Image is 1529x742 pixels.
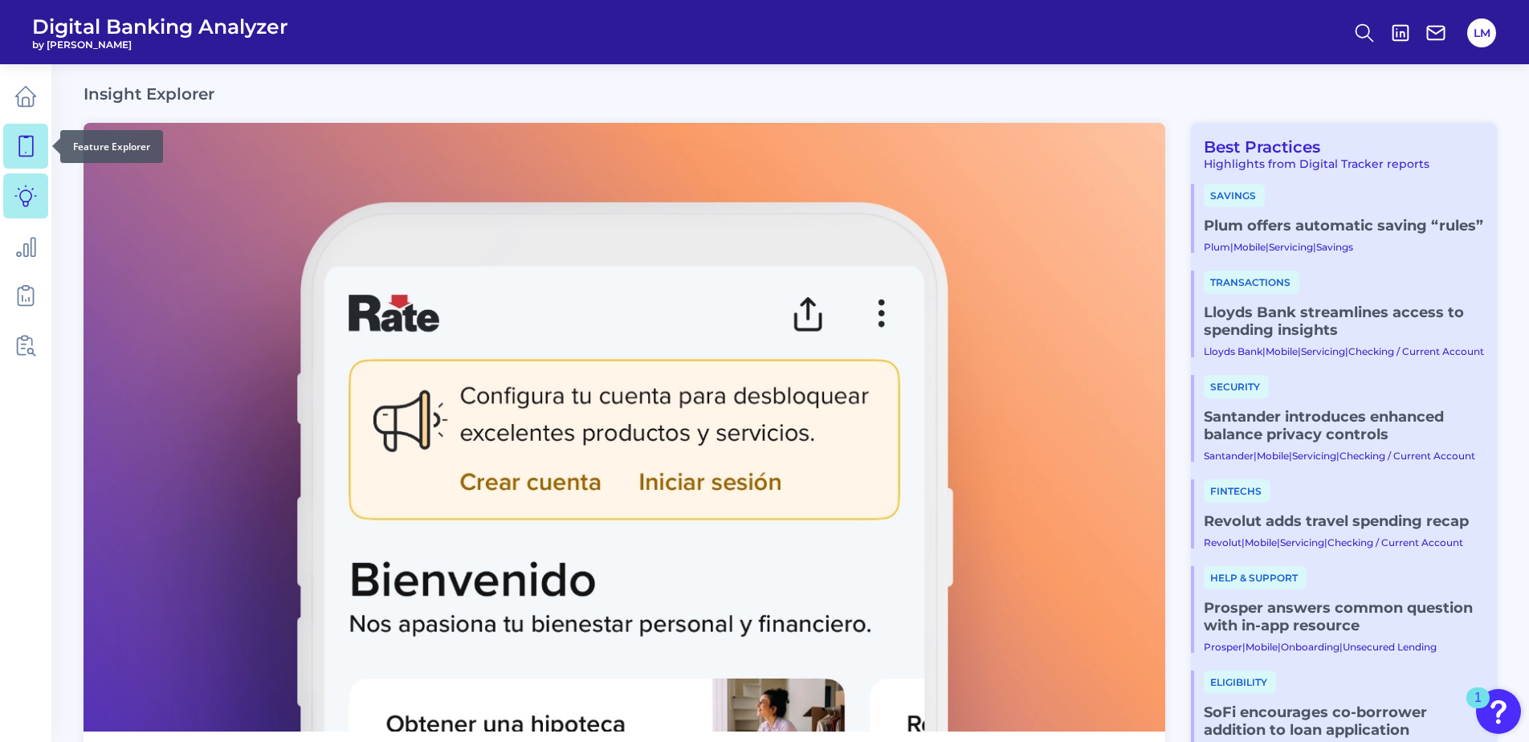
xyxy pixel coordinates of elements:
a: Unsecured Lending [1343,641,1437,653]
img: bannerImg [84,123,1165,732]
a: Mobile [1257,450,1289,462]
a: Plum [1204,241,1230,253]
span: by [PERSON_NAME] [32,39,288,51]
span: | [1298,345,1301,357]
a: Lloyds Bank [1204,345,1262,357]
a: Best Practices [1191,137,1320,157]
span: Help & Support [1204,566,1307,589]
span: Eligibility [1204,671,1276,694]
a: Checking / Current Account [1327,536,1463,548]
span: | [1336,450,1339,462]
a: Security [1204,379,1269,393]
a: Mobile [1266,345,1298,357]
span: | [1313,241,1316,253]
span: | [1254,450,1257,462]
a: Fintechs [1204,483,1270,498]
a: SoFi encourages co-borrower addition to loan application [1204,703,1484,739]
div: Highlights from Digital Tracker reports [1191,157,1484,171]
a: Mobile [1233,241,1266,253]
a: Santander introduces enhanced balance privacy controls [1204,408,1484,443]
span: | [1345,345,1348,357]
a: Servicing [1292,450,1336,462]
div: Feature Explorer [60,130,163,163]
button: LM [1467,18,1496,47]
a: Santander [1204,450,1254,462]
a: Plum offers automatic saving “rules”​ [1204,217,1484,234]
span: | [1266,241,1269,253]
a: Transactions [1204,275,1299,289]
span: | [1262,345,1266,357]
span: Transactions [1204,271,1299,294]
span: | [1277,536,1280,548]
span: | [1339,641,1343,653]
span: Savings [1204,184,1265,207]
span: | [1324,536,1327,548]
a: Revolut adds travel spending recap​ [1204,512,1484,530]
a: Eligibility [1204,675,1276,689]
a: Prosper answers common question with in-app resource [1204,599,1484,634]
a: Savings [1316,241,1353,253]
a: Checking / Current Account [1339,450,1475,462]
a: Revolut [1204,536,1242,548]
button: Open Resource Center, 1 new notification [1476,689,1521,734]
span: | [1278,641,1281,653]
h2: Insight Explorer [84,84,214,104]
a: Savings [1204,188,1265,202]
span: Security [1204,375,1269,398]
a: Servicing [1280,536,1324,548]
a: Lloyds Bank streamlines access to spending insights [1204,304,1484,339]
span: | [1242,536,1245,548]
a: Servicing [1301,345,1345,357]
a: Servicing [1269,241,1313,253]
a: Help & Support [1204,570,1307,585]
a: Checking / Current Account [1348,345,1484,357]
a: Onboarding [1281,641,1339,653]
span: | [1289,450,1292,462]
a: Mobile [1246,641,1278,653]
a: Mobile [1245,536,1277,548]
span: Fintechs [1204,479,1270,503]
div: 1 [1474,698,1482,719]
span: | [1242,641,1246,653]
a: Prosper [1204,641,1242,653]
span: Digital Banking Analyzer [32,14,288,39]
span: | [1230,241,1233,253]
